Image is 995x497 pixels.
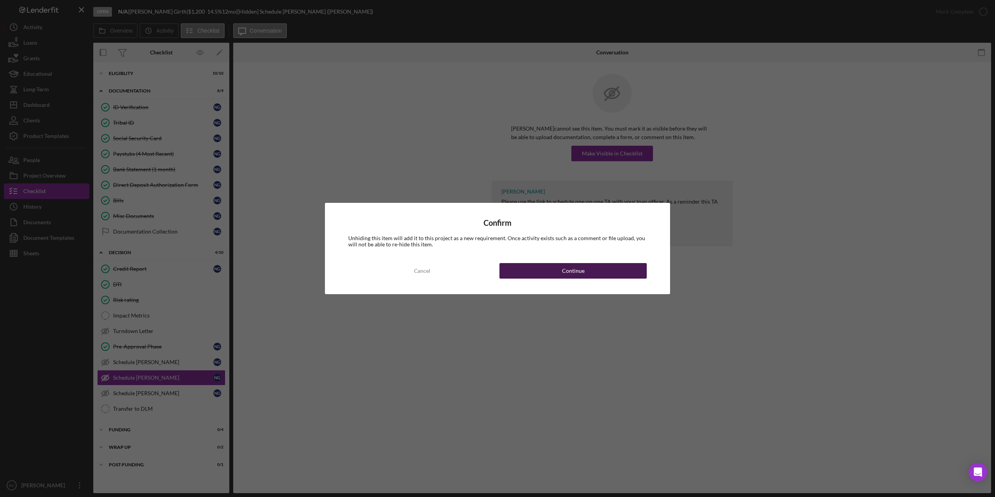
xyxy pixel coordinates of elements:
[348,218,647,227] h4: Confirm
[348,263,496,279] button: Cancel
[499,263,647,279] button: Continue
[414,263,430,279] div: Cancel
[969,463,987,481] div: Open Intercom Messenger
[348,235,647,248] div: Unhiding this item will add it to this project as a new requirement. Once activity exists such as...
[562,263,585,279] div: Continue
